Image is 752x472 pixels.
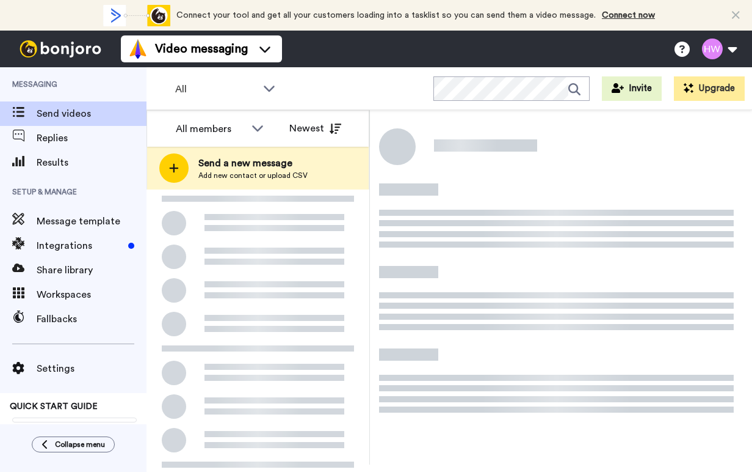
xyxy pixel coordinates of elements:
[674,76,745,101] button: Upgrade
[198,171,308,180] span: Add new contact or upload CSV
[37,106,146,121] span: Send videos
[280,116,350,141] button: Newest
[37,287,146,302] span: Workspaces
[37,361,146,376] span: Settings
[103,5,170,26] div: animation
[155,40,248,57] span: Video messaging
[37,238,123,253] span: Integrations
[128,39,148,59] img: vm-color.svg
[602,11,655,20] a: Connect now
[15,40,106,57] img: bj-logo-header-white.svg
[55,440,105,449] span: Collapse menu
[32,437,115,452] button: Collapse menu
[37,131,146,146] span: Replies
[10,402,98,411] span: QUICK START GUIDE
[176,122,245,136] div: All members
[37,312,146,326] span: Fallbacks
[37,155,146,170] span: Results
[37,263,146,278] span: Share library
[602,76,662,101] button: Invite
[175,82,257,97] span: All
[176,11,596,20] span: Connect your tool and get all your customers loading into a tasklist so you can send them a video...
[37,214,146,229] span: Message template
[198,156,308,171] span: Send a new message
